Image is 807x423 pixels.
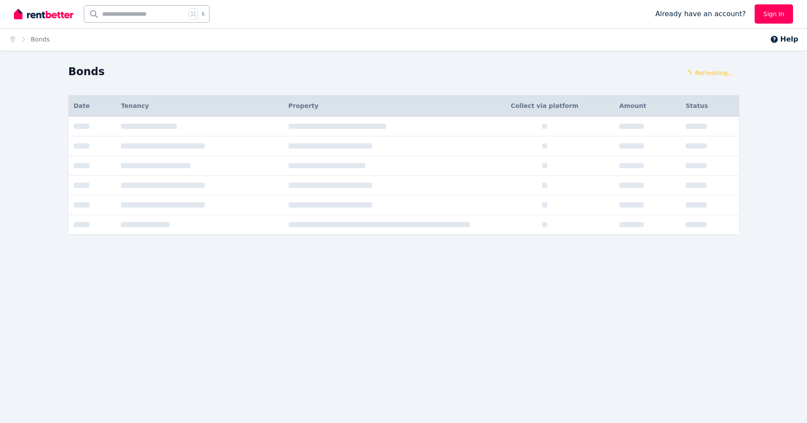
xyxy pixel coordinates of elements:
th: Property [283,95,475,117]
th: Status [680,95,739,117]
h1: Bonds [69,65,105,79]
button: Help [770,34,798,45]
span: Already have an account? [655,9,746,19]
th: Tenancy [116,95,283,117]
th: Collect via platform [475,95,614,117]
img: RentBetter [14,7,73,21]
a: Bonds [31,36,50,43]
a: Sign In [755,4,793,24]
span: k [202,10,205,17]
th: Amount [614,95,680,117]
span: Refreshing... [695,69,734,77]
span: Date [74,101,90,110]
